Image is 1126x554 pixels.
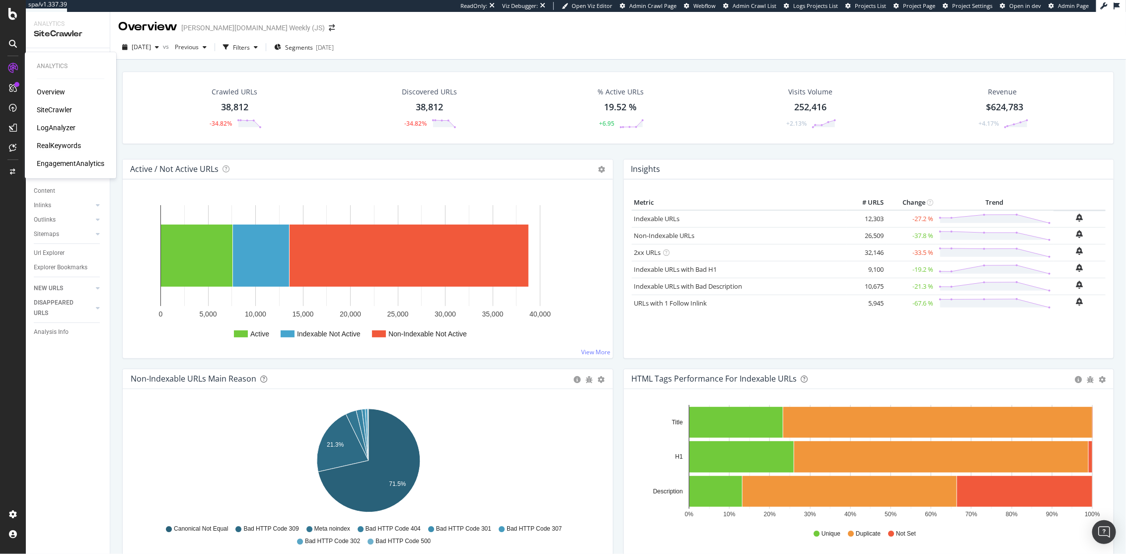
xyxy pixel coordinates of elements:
[887,244,936,261] td: -33.5 %
[632,405,1107,520] svg: A chart.
[598,376,605,383] div: gear
[270,39,338,55] button: Segments[DATE]
[460,2,487,10] div: ReadOnly:
[844,511,856,518] text: 40%
[598,87,644,97] div: % Active URLs
[632,195,847,210] th: Metric
[285,43,313,52] span: Segments
[233,43,250,52] div: Filters
[804,511,816,518] text: 30%
[34,248,103,258] a: Url Explorer
[34,200,51,211] div: Inlinks
[574,376,581,383] div: circle-info
[435,310,456,318] text: 30,000
[219,39,262,55] button: Filters
[34,327,103,337] a: Analysis Info
[988,87,1017,97] span: Revenue
[653,488,682,495] text: Description
[314,525,350,533] span: Meta noindex
[887,295,936,312] td: -67.6 %
[37,62,104,71] div: Analytics
[404,119,427,128] div: -34.82%
[293,310,314,318] text: 15,000
[1000,2,1041,10] a: Open in dev
[163,42,171,51] span: vs
[388,330,467,338] text: Non-Indexable Not Active
[887,278,936,295] td: -21.3 %
[387,310,409,318] text: 25,000
[250,330,269,338] text: Active
[34,327,69,337] div: Analysis Info
[675,454,683,461] text: H1
[375,537,431,546] span: Bad HTTP Code 500
[572,2,612,9] span: Open Viz Editor
[936,195,1053,210] th: Trend
[604,101,637,114] div: 19.52 %
[416,101,443,114] div: 38,812
[943,2,992,10] a: Project Settings
[221,101,248,114] div: 38,812
[634,248,661,257] a: 2xx URLs
[965,511,977,518] text: 70%
[130,162,219,176] h4: Active / Not Active URLs
[174,525,228,533] span: Canonical Not Equal
[34,186,55,196] div: Content
[634,231,695,240] a: Non-Indexable URLs
[199,310,217,318] text: 5,000
[1085,511,1100,518] text: 100%
[952,2,992,9] span: Project Settings
[37,158,104,168] a: EngagementAnalytics
[37,105,72,115] a: SiteCrawler
[402,87,457,97] div: Discovered URLs
[599,119,614,128] div: +6.95
[131,374,256,384] div: Non-Indexable URLs Main Reason
[847,278,887,295] td: 10,675
[1046,511,1058,518] text: 90%
[1076,281,1083,289] div: bell-plus
[887,261,936,278] td: -19.2 %
[131,195,605,350] svg: A chart.
[245,310,266,318] text: 10,000
[887,210,936,228] td: -27.2 %
[329,24,335,31] div: arrow-right-arrow-left
[340,310,361,318] text: 20,000
[316,43,334,52] div: [DATE]
[34,215,93,225] a: Outlinks
[986,101,1023,113] span: $624,783
[305,537,360,546] span: Bad HTTP Code 302
[502,2,538,10] div: Viz Debugger:
[632,374,797,384] div: HTML Tags Performance for Indexable URLs
[34,200,93,211] a: Inlinks
[37,141,81,151] div: RealKeywords
[34,28,102,40] div: SiteCrawler
[131,405,605,520] svg: A chart.
[181,23,325,33] div: [PERSON_NAME][DOMAIN_NAME] Weekly (JS)
[599,166,605,173] i: Options
[903,2,935,9] span: Project Page
[1076,264,1083,272] div: bell-plus
[723,511,735,518] text: 10%
[507,525,562,533] span: Bad HTTP Code 307
[634,299,707,308] a: URLs with 1 Follow Inlink
[788,87,832,97] div: Visits Volume
[634,265,717,274] a: Indexable URLs with Bad H1
[1099,376,1106,383] div: gear
[887,195,936,210] th: Change
[847,261,887,278] td: 9,100
[894,2,935,10] a: Project Page
[822,530,840,538] span: Unique
[856,530,881,538] span: Duplicate
[629,2,676,9] span: Admin Crawl Page
[684,511,693,518] text: 0%
[793,2,838,9] span: Logs Projects List
[171,39,211,55] button: Previous
[436,525,491,533] span: Bad HTTP Code 301
[529,310,551,318] text: 40,000
[366,525,421,533] span: Bad HTTP Code 404
[794,101,826,114] div: 252,416
[1076,214,1083,222] div: bell-plus
[586,376,593,383] div: bug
